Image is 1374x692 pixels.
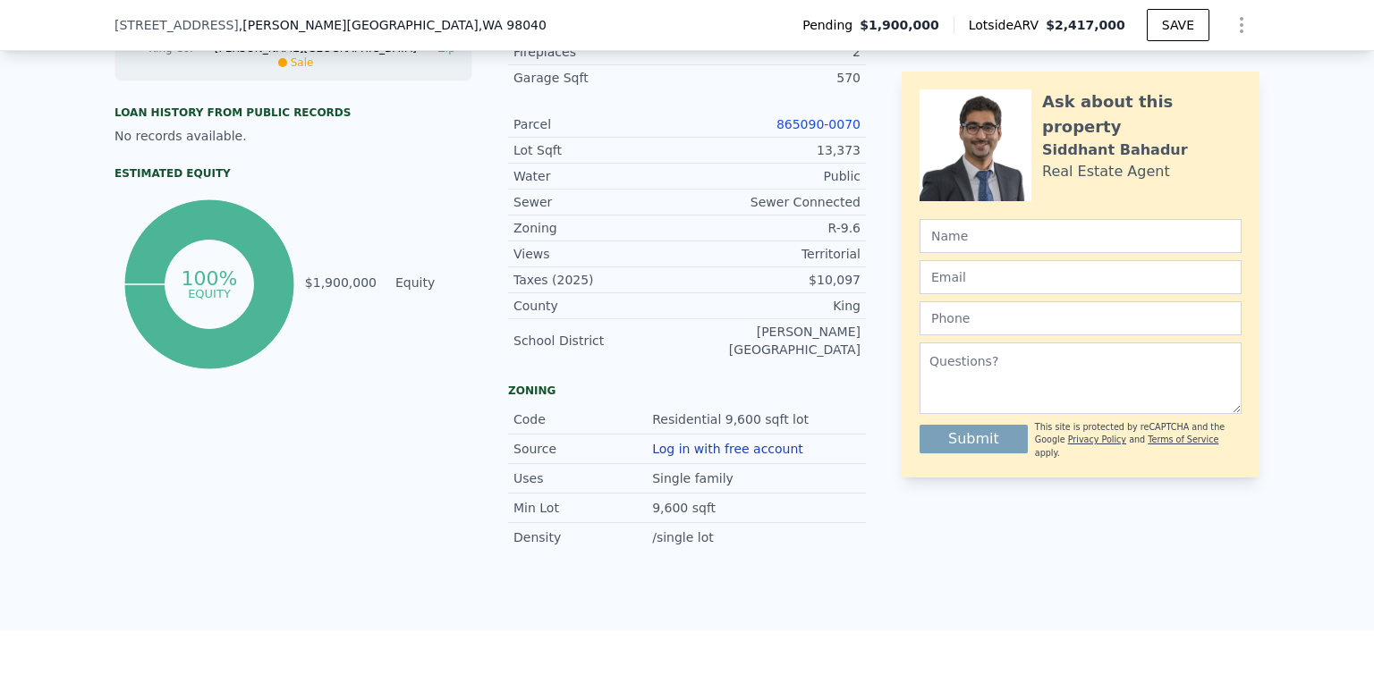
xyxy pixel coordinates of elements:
[438,42,455,55] span: Zip
[513,167,687,185] div: Water
[860,16,939,34] span: $1,900,000
[687,167,861,185] div: Public
[215,42,417,55] span: [PERSON_NAME][GEOGRAPHIC_DATA]
[513,440,652,458] div: Source
[513,193,687,211] div: Sewer
[1042,161,1170,182] div: Real Estate Agent
[392,273,472,292] td: Equity
[1148,435,1218,444] a: Terms of Service
[513,245,687,263] div: Views
[114,127,472,145] div: No records available.
[1035,421,1242,460] div: This site is protected by reCAPTCHA and the Google and apply.
[920,425,1028,453] button: Submit
[652,528,717,546] div: /single lot
[652,469,737,487] div: Single family
[513,499,652,517] div: Min Lot
[969,16,1046,34] span: Lotside ARV
[920,301,1242,335] input: Phone
[776,117,861,131] a: 865090-0070
[513,115,687,133] div: Parcel
[148,42,193,55] span: King Co.
[687,323,861,359] div: [PERSON_NAME][GEOGRAPHIC_DATA]
[687,219,861,237] div: R-9.6
[114,16,239,34] span: [STREET_ADDRESS]
[1042,89,1242,139] div: Ask about this property
[513,528,652,546] div: Density
[239,16,547,34] span: , [PERSON_NAME][GEOGRAPHIC_DATA]
[508,384,866,398] div: Zoning
[479,18,547,32] span: , WA 98040
[687,69,861,87] div: 570
[513,410,652,428] div: Code
[188,286,231,300] tspan: equity
[687,141,861,159] div: 13,373
[513,469,652,487] div: Uses
[513,332,687,350] div: School District
[181,267,237,290] tspan: 100%
[1068,435,1126,444] a: Privacy Policy
[920,260,1242,294] input: Email
[687,245,861,263] div: Territorial
[687,43,861,61] div: 2
[291,56,314,69] span: Sale
[687,271,861,289] div: $10,097
[687,297,861,315] div: King
[1042,139,1188,161] div: Siddhant Bahadur
[1046,18,1125,32] span: $2,417,000
[652,499,719,517] div: 9,600 sqft
[114,105,472,120] div: Loan history from public records
[304,273,377,292] td: $1,900,000
[1147,9,1209,41] button: SAVE
[513,219,687,237] div: Zoning
[920,219,1242,253] input: Name
[513,141,687,159] div: Lot Sqft
[1224,7,1259,43] button: Show Options
[114,166,472,181] div: Estimated Equity
[513,271,687,289] div: Taxes (2025)
[802,16,860,34] span: Pending
[652,410,812,428] div: Residential 9,600 sqft lot
[513,69,687,87] div: Garage Sqft
[513,43,687,61] div: Fireplaces
[687,193,861,211] div: Sewer Connected
[513,297,687,315] div: County
[652,442,803,456] button: Log in with free account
